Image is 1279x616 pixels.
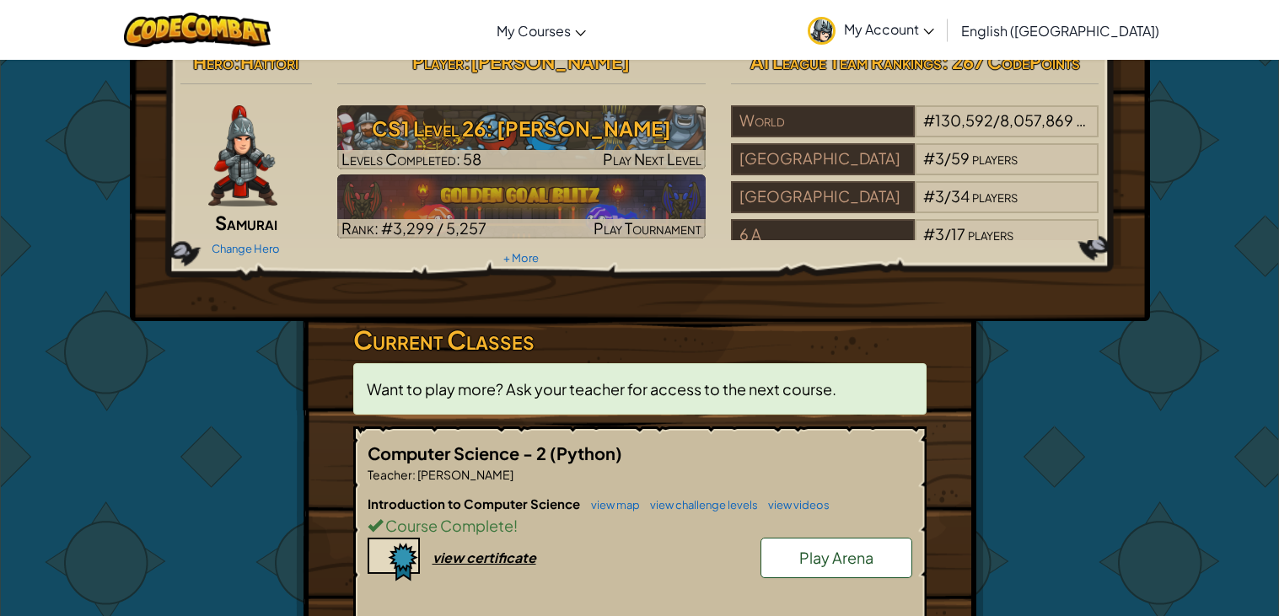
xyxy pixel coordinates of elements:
[935,148,944,168] span: 3
[470,50,630,73] span: [PERSON_NAME]
[353,321,927,359] h3: Current Classes
[731,235,1099,254] a: 6 A#3/17players
[193,50,234,73] span: Hero
[412,50,464,73] span: Player
[951,148,970,168] span: 59
[240,50,298,73] span: Hattori
[550,442,622,463] span: (Python)
[341,149,481,169] span: Levels Completed: 58
[234,50,240,73] span: :
[808,17,836,45] img: avatar
[124,13,271,47] img: CodeCombat logo
[337,174,706,238] img: Golden Goal
[799,3,943,56] a: My Account
[368,467,412,482] span: Teacher
[750,50,942,73] span: AI League Team Rankings
[497,22,571,40] span: My Courses
[368,538,420,581] img: certificate-icon.png
[731,197,1099,217] a: [GEOGRAPHIC_DATA]#3/34players
[583,498,640,512] a: view map
[368,549,536,566] a: view certificate
[923,110,935,130] span: #
[215,211,277,234] span: Samurai
[212,242,280,255] a: Change Hero
[944,148,951,168] span: /
[923,186,935,206] span: #
[412,467,416,482] span: :
[433,549,536,566] div: view certificate
[368,495,583,512] span: Introduction to Computer Science
[341,218,486,238] span: Rank: #3,299 / 5,257
[944,224,951,244] span: /
[337,105,706,169] a: Play Next Level
[731,121,1099,141] a: World#130,592/8,057,869players
[935,186,944,206] span: 3
[944,186,951,206] span: /
[503,251,539,265] a: + More
[942,50,1080,73] span: : 267 CodePoints
[953,8,1168,53] a: English ([GEOGRAPHIC_DATA])
[923,224,935,244] span: #
[367,379,836,399] span: Want to play more? Ask your teacher for access to the next course.
[731,159,1099,179] a: [GEOGRAPHIC_DATA]#3/59players
[935,224,944,244] span: 3
[935,110,993,130] span: 130,592
[972,186,1018,206] span: players
[1000,110,1073,130] span: 8,057,869
[594,218,701,238] span: Play Tournament
[923,148,935,168] span: #
[337,174,706,238] a: Rank: #3,299 / 5,257Play Tournament
[642,498,758,512] a: view challenge levels
[488,8,594,53] a: My Courses
[337,105,706,169] img: CS1 Level 26: Wakka Maul
[208,105,277,206] img: samurai.pose.png
[731,219,915,251] div: 6 A
[416,467,513,482] span: [PERSON_NAME]
[513,516,518,535] span: !
[961,22,1159,40] span: English ([GEOGRAPHIC_DATA])
[731,105,915,137] div: World
[968,224,1013,244] span: players
[464,50,470,73] span: :
[760,498,830,512] a: view videos
[972,148,1018,168] span: players
[603,149,701,169] span: Play Next Level
[844,20,934,38] span: My Account
[337,110,706,147] h3: CS1 Level 26: [PERSON_NAME]
[951,186,970,206] span: 34
[799,548,873,567] span: Play Arena
[993,110,1000,130] span: /
[951,224,965,244] span: 17
[383,516,513,535] span: Course Complete
[731,181,915,213] div: [GEOGRAPHIC_DATA]
[368,442,550,463] span: Computer Science - 2
[731,143,915,175] div: [GEOGRAPHIC_DATA]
